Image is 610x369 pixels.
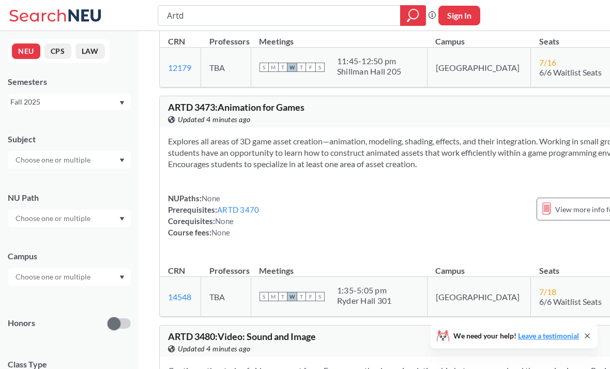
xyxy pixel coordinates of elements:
span: None [202,194,220,203]
div: Ryder Hall 301 [337,296,392,306]
span: S [260,292,269,301]
span: Updated 4 minutes ago [178,114,251,125]
span: F [306,63,315,72]
span: None [215,216,234,226]
span: ARTD 3473 : Animation for Games [168,101,304,113]
div: NU Path [8,192,131,203]
span: Updated 4 minutes ago [178,343,251,355]
span: T [278,292,287,301]
svg: Dropdown arrow [119,158,125,163]
p: Honors [8,317,35,329]
svg: Dropdown arrow [119,101,125,105]
td: TBA [201,48,251,87]
span: F [306,292,315,301]
svg: magnifying glass [407,8,419,23]
div: Fall 2025Dropdown arrow [8,94,131,110]
input: Class, professor, course number, "phrase" [166,7,393,24]
button: Sign In [438,6,480,25]
span: S [315,292,325,301]
div: NUPaths: Prerequisites: Corequisites: Course fees: [168,193,259,238]
span: M [269,63,278,72]
span: 6/6 Waitlist Seats [539,67,602,77]
span: M [269,292,278,301]
span: 7 / 16 [539,57,556,67]
svg: Dropdown arrow [119,275,125,279]
div: 1:35 - 5:05 pm [337,285,392,296]
input: Choose one or multiple [10,271,97,283]
button: LAW [75,43,105,59]
span: S [315,63,325,72]
span: T [297,63,306,72]
div: Subject [8,134,131,145]
div: Dropdown arrow [8,268,131,286]
th: Campus [427,25,531,48]
div: Dropdown arrow [8,151,131,169]
td: [GEOGRAPHIC_DATA] [427,277,531,317]
div: Shillman Hall 205 [337,66,401,77]
span: W [287,292,297,301]
span: None [211,228,230,237]
span: T [297,292,306,301]
td: TBA [201,277,251,317]
span: W [287,63,297,72]
a: Leave a testimonial [518,331,579,340]
a: ARTD 3470 [217,205,259,214]
span: 7 / 18 [539,287,556,297]
span: S [260,63,269,72]
div: magnifying glass [400,5,426,26]
input: Choose one or multiple [10,212,97,225]
th: Professors [201,255,251,277]
svg: Dropdown arrow [119,217,125,221]
div: 11:45 - 12:50 pm [337,56,401,66]
a: 14548 [168,292,191,302]
input: Choose one or multiple [10,154,97,166]
div: CRN [168,265,185,276]
span: 6/6 Waitlist Seats [539,297,602,306]
button: CPS [44,43,71,59]
div: Campus [8,250,131,262]
th: Campus [427,255,531,277]
td: [GEOGRAPHIC_DATA] [427,48,531,87]
div: CRN [168,36,185,47]
span: ARTD 3480 : Video: Sound and Image [168,331,316,342]
th: Meetings [251,25,427,48]
span: We need your help! [453,332,579,340]
div: Dropdown arrow [8,210,131,227]
th: Professors [201,25,251,48]
a: 12179 [168,63,191,72]
th: Meetings [251,255,427,277]
div: Semesters [8,76,131,87]
div: Fall 2025 [10,96,118,108]
button: NEU [12,43,40,59]
span: T [278,63,287,72]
